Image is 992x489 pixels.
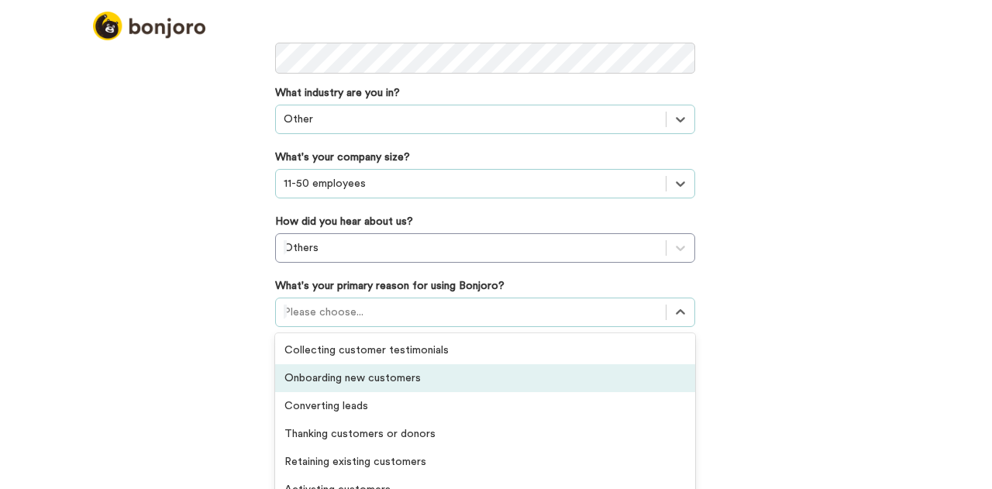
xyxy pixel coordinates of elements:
[275,364,695,392] div: Onboarding new customers
[275,420,695,448] div: Thanking customers or donors
[275,392,695,420] div: Converting leads
[93,12,205,40] img: logo_full.png
[275,278,505,294] label: What's your primary reason for using Bonjoro?
[275,214,413,229] label: How did you hear about us?
[275,448,695,476] div: Retaining existing customers
[275,85,400,101] label: What industry are you in?
[275,336,695,364] div: Collecting customer testimonials
[275,150,410,165] label: What's your company size?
